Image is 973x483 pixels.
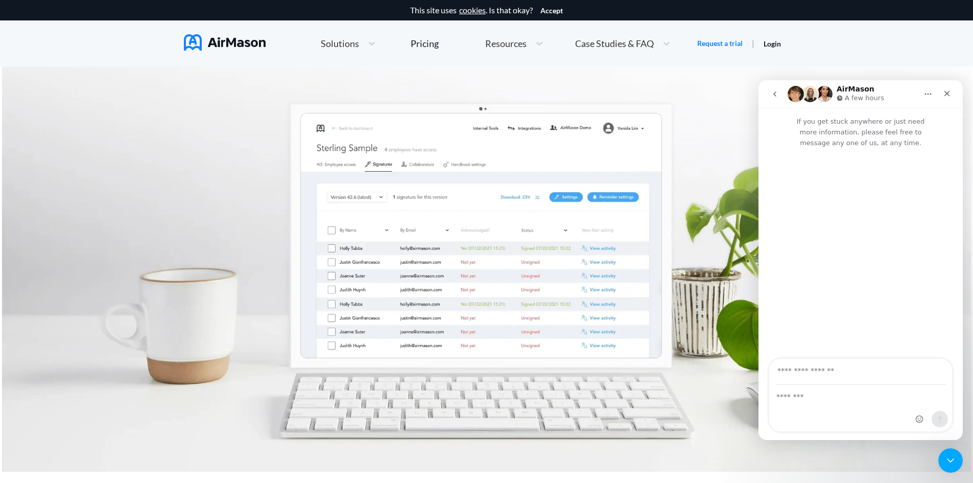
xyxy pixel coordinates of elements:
[752,38,754,48] span: |
[938,448,963,473] iframe: Intercom live chat
[540,7,563,15] button: Accept cookies
[411,39,439,48] div: Pricing
[459,6,486,15] a: cookies
[758,80,963,440] iframe: Intercom live chat
[184,34,266,51] img: AirMason Logo
[697,38,743,49] a: Request a trial
[764,39,781,48] a: Login
[411,34,439,53] a: Pricing
[321,39,359,48] span: Solutions
[575,39,654,48] span: Case Studies & FAQ
[485,39,527,48] span: Resources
